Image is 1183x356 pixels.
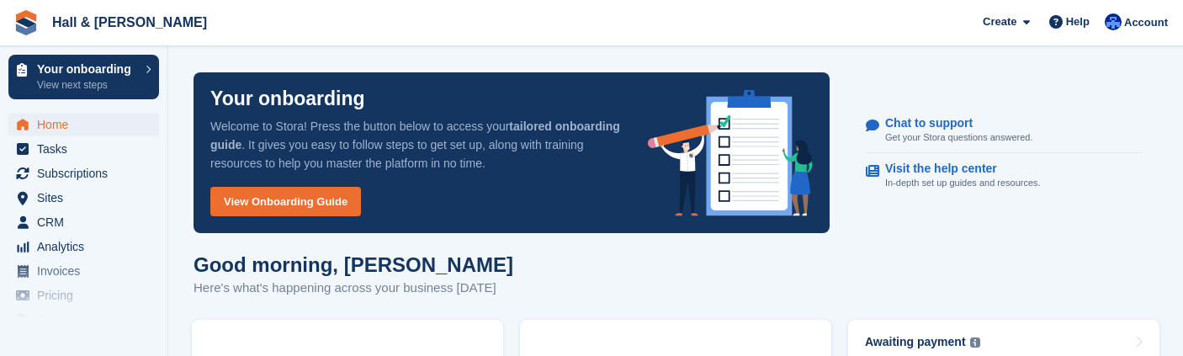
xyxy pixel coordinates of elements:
span: Home [37,113,138,136]
p: In-depth set up guides and resources. [885,176,1041,190]
span: Subscriptions [37,162,138,185]
p: Welcome to Stora! Press the button below to access your . It gives you easy to follow steps to ge... [210,117,621,173]
span: Pricing [37,284,138,307]
span: CRM [37,210,138,234]
p: Visit the help center [885,162,1027,176]
a: menu [8,137,159,161]
span: Coupons [37,308,138,332]
span: Create [983,13,1016,30]
img: Claire Banham [1105,13,1122,30]
a: menu [8,235,159,258]
img: stora-icon-8386f47178a22dfd0bd8f6a31ec36ba5ce8667c1dd55bd0f319d3a0aa187defe.svg [13,10,39,35]
h1: Good morning, [PERSON_NAME] [194,253,513,276]
p: Your onboarding [210,89,365,109]
a: Hall & [PERSON_NAME] [45,8,214,36]
a: Chat to support Get your Stora questions answered. [866,108,1142,154]
p: Here's what's happening across your business [DATE] [194,279,513,298]
a: menu [8,284,159,307]
span: Sites [37,186,138,210]
p: View next steps [37,77,137,93]
a: menu [8,186,159,210]
span: Analytics [37,235,138,258]
a: Visit the help center In-depth set up guides and resources. [866,153,1142,199]
p: Chat to support [885,116,1019,130]
a: Your onboarding View next steps [8,55,159,99]
a: menu [8,162,159,185]
span: Help [1066,13,1090,30]
img: onboarding-info-6c161a55d2c0e0a8cae90662b2fe09162a5109e8cc188191df67fb4f79e88e88.svg [648,90,813,216]
a: menu [8,308,159,332]
p: Your onboarding [37,63,137,75]
a: menu [8,259,159,283]
a: menu [8,210,159,234]
a: View Onboarding Guide [210,187,361,216]
span: Tasks [37,137,138,161]
p: Get your Stora questions answered. [885,130,1032,145]
span: Account [1124,14,1168,31]
img: icon-info-grey-7440780725fd019a000dd9b08b2336e03edf1995a4989e88bcd33f0948082b44.svg [970,337,980,348]
a: menu [8,113,159,136]
div: Awaiting payment [865,335,966,349]
span: Invoices [37,259,138,283]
